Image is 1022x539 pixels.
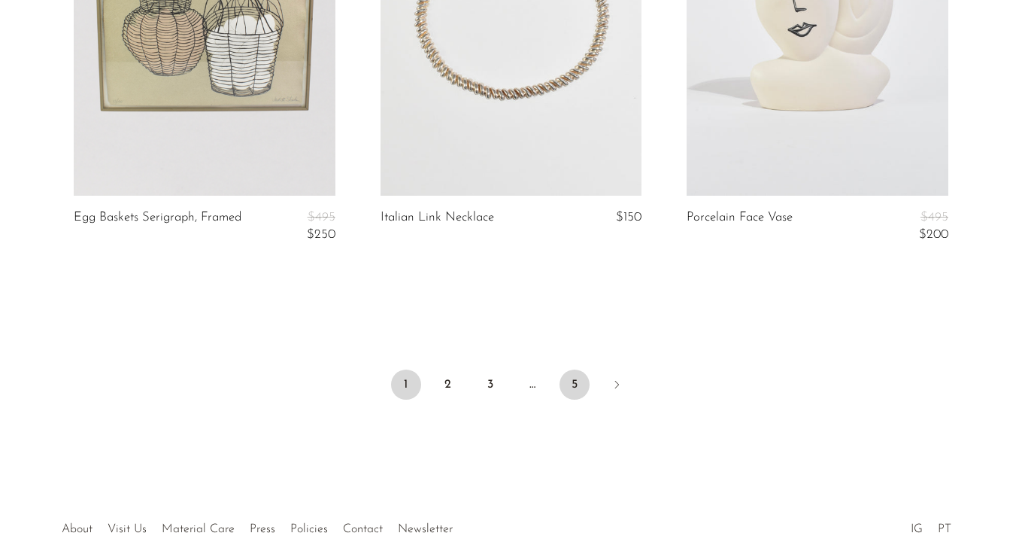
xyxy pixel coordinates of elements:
a: IG [911,523,923,535]
span: $495 [920,211,948,224]
span: 1 [391,370,421,400]
a: Contact [343,523,383,535]
a: Visit Us [108,523,147,535]
span: $200 [919,228,948,241]
a: Press [250,523,275,535]
span: $250 [307,228,335,241]
a: PT [938,523,951,535]
a: Porcelain Face Vase [687,211,793,242]
a: Italian Link Necklace [381,211,494,224]
a: 3 [475,370,505,400]
a: 5 [560,370,590,400]
a: Policies [290,523,328,535]
a: 2 [433,370,463,400]
a: Next [602,370,632,403]
span: $150 [616,211,641,224]
a: Egg Baskets Serigraph, Framed [74,211,241,242]
span: $495 [308,211,335,224]
a: Material Care [162,523,235,535]
span: … [517,370,547,400]
a: About [62,523,92,535]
